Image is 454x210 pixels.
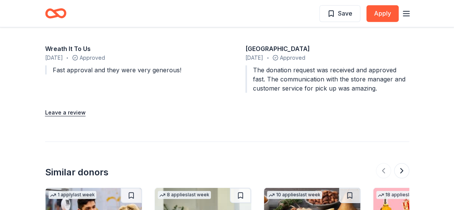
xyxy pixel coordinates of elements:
[45,53,209,62] div: Approved
[376,191,431,199] div: 18 applies last week
[245,53,409,62] div: Approved
[45,53,63,62] span: [DATE]
[45,44,209,53] div: Wreath It To Us
[338,8,352,18] span: Save
[66,55,68,61] span: •
[267,55,269,61] span: •
[45,5,66,22] a: Home
[245,53,263,62] span: [DATE]
[158,191,211,199] div: 8 applies last week
[45,166,108,178] div: Similar donors
[45,65,209,75] div: Fast approval and they were very generous!
[319,5,360,22] button: Save
[366,5,399,22] button: Apply
[45,108,86,117] button: Leave a review
[49,191,96,199] div: 1 apply last week
[245,65,409,93] div: The donation request was received and approved fast. The communication with the store manager and...
[245,44,409,53] div: [GEOGRAPHIC_DATA]
[267,191,322,199] div: 10 applies last week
